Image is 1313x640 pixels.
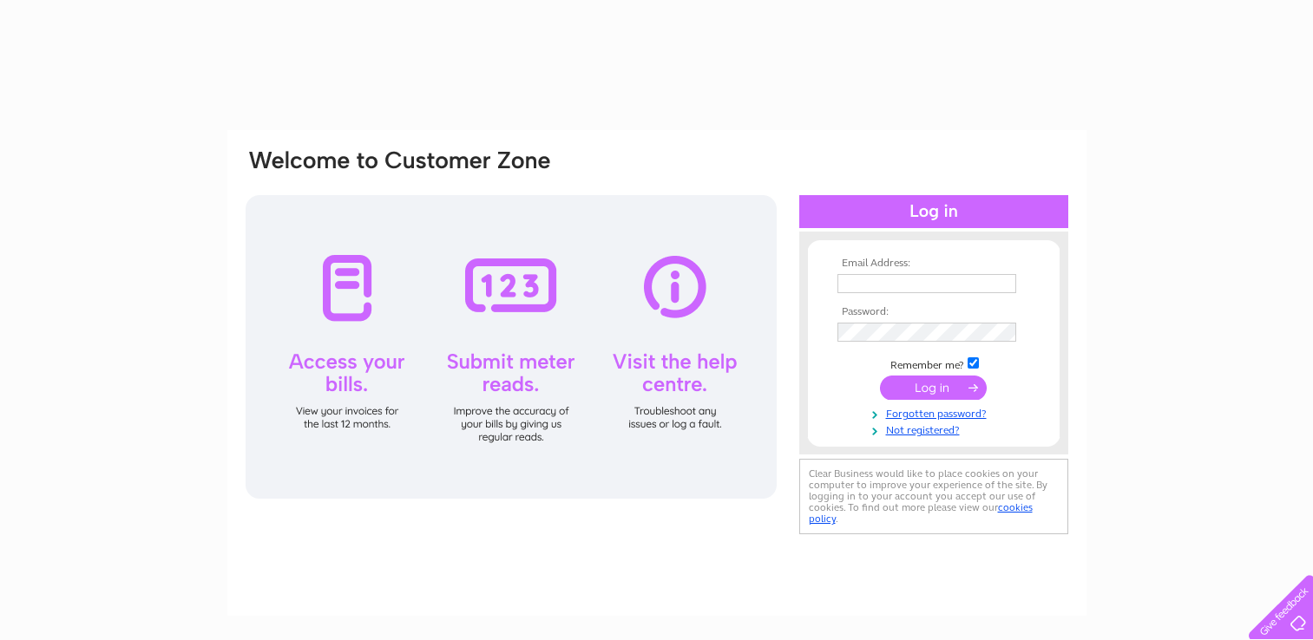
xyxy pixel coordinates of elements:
td: Remember me? [833,355,1034,372]
a: cookies policy [809,501,1033,525]
div: Clear Business would like to place cookies on your computer to improve your experience of the sit... [799,459,1068,534]
a: Not registered? [837,421,1034,437]
th: Password: [833,306,1034,318]
input: Submit [880,376,987,400]
th: Email Address: [833,258,1034,270]
a: Forgotten password? [837,404,1034,421]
